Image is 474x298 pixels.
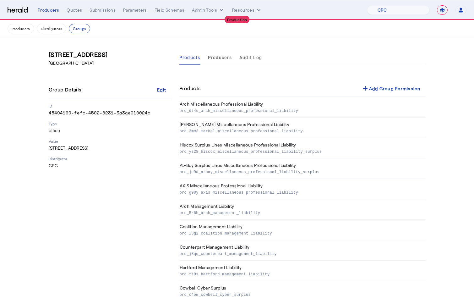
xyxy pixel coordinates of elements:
[179,240,426,261] td: Counterpart Management Liability
[180,230,423,236] p: prd_l3g2_coalition_management_liability
[232,7,262,13] button: Resources dropdown menu
[179,179,426,199] td: AXIS Miscellaneous Professional Liability
[208,55,232,60] span: Producers
[180,148,423,154] p: prd_ys28_hiscox_miscellaneous_professional_liability_surplus
[180,189,423,195] p: prd_g98y_axis_miscellaneous_professional_liability
[362,85,369,92] mat-icon: add
[192,7,225,13] button: internal dropdown menu
[179,85,201,92] h4: Products
[180,271,423,277] p: prd_tt9s_hartford_management_liability
[179,220,426,240] td: Coalition Management Liability
[239,55,262,60] span: Audit Log
[123,7,147,13] div: Parameters
[357,83,426,94] button: Add Group Permission
[49,86,84,93] h4: Group Details
[239,50,262,65] a: Audit Log
[179,50,200,65] a: Products
[38,7,59,13] div: Producers
[362,85,421,92] div: Add Group Permission
[49,163,172,169] p: CRC
[225,16,250,23] div: Production
[49,121,172,126] p: Type
[8,7,28,13] img: Herald Logo
[179,118,426,138] td: [PERSON_NAME] Miscellaneous Professional Liability
[37,24,67,33] button: Distributors
[8,24,34,33] button: Producers
[179,199,426,220] td: Arch Management Liability
[49,156,172,161] p: Distributor
[157,86,166,93] div: Edit
[180,291,423,297] p: prd_c4ow_cowbell_cyber_surplus
[49,145,172,151] p: [STREET_ADDRESS]
[179,138,426,158] td: Hiscox Surplus Lines Miscellaneous Professional Liability
[179,261,426,281] td: Hartford Management Liability
[49,50,172,59] h3: [STREET_ADDRESS]
[180,168,423,175] p: prd_je9d_atbay_miscellaneous_professional_liability_surplus
[180,250,423,257] p: prd_j3qq_counterpart_management_liability
[179,55,200,60] span: Products
[49,60,172,66] p: [GEOGRAPHIC_DATA]
[69,24,90,33] button: Groups
[208,50,232,65] a: Producers
[49,110,172,116] p: 45494190-fefc-4502-8231-3a3ae010024c
[67,7,82,13] div: Quotes
[49,103,172,108] p: ID
[179,97,426,118] td: Arch Miscellaneous Professional Liability
[152,84,172,95] button: Edit
[49,127,172,134] p: office
[180,209,423,216] p: prd_5r6h_arch_management_liability
[179,158,426,179] td: At-Bay Surplus Lines Miscellaneous Professional Liability
[180,107,423,113] p: prd_dt4u_arch_miscellaneous_professional_liability
[90,7,116,13] div: Submissions
[180,128,423,134] p: prd_3mm3_markel_miscellaneous_professional_liability
[155,7,185,13] div: Field Schemas
[49,139,172,144] p: Value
